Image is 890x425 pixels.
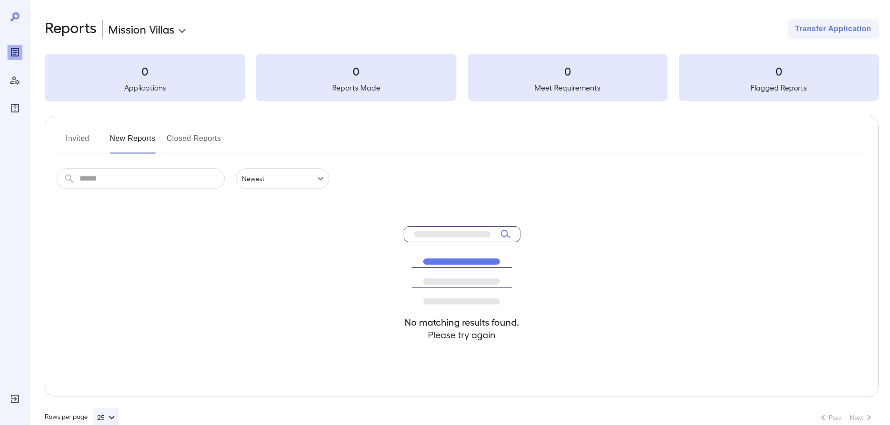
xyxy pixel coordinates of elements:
div: Log Out [7,391,22,406]
h4: No matching results found. [404,316,520,328]
h3: 0 [679,63,879,78]
div: Reports [7,45,22,60]
h5: Meet Requirements [468,82,668,93]
div: Manage Users [7,73,22,88]
button: Invited [57,131,99,153]
div: FAQ [7,101,22,116]
p: Mission Villas [108,21,174,36]
h5: Applications [45,82,245,93]
h5: Flagged Reports [679,82,879,93]
button: New Reports [110,131,156,153]
h2: Reports [45,19,97,39]
summary: 0Applications0Reports Made0Meet Requirements0Flagged Reports [45,54,879,101]
h4: Please try again [404,328,520,341]
h3: 0 [256,63,456,78]
h5: Reports Made [256,82,456,93]
h3: 0 [45,63,245,78]
div: Newest [236,168,329,189]
button: Transfer Application [788,19,879,39]
h3: 0 [468,63,668,78]
button: Closed Reports [167,131,221,153]
nav: pagination navigation [813,410,879,425]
